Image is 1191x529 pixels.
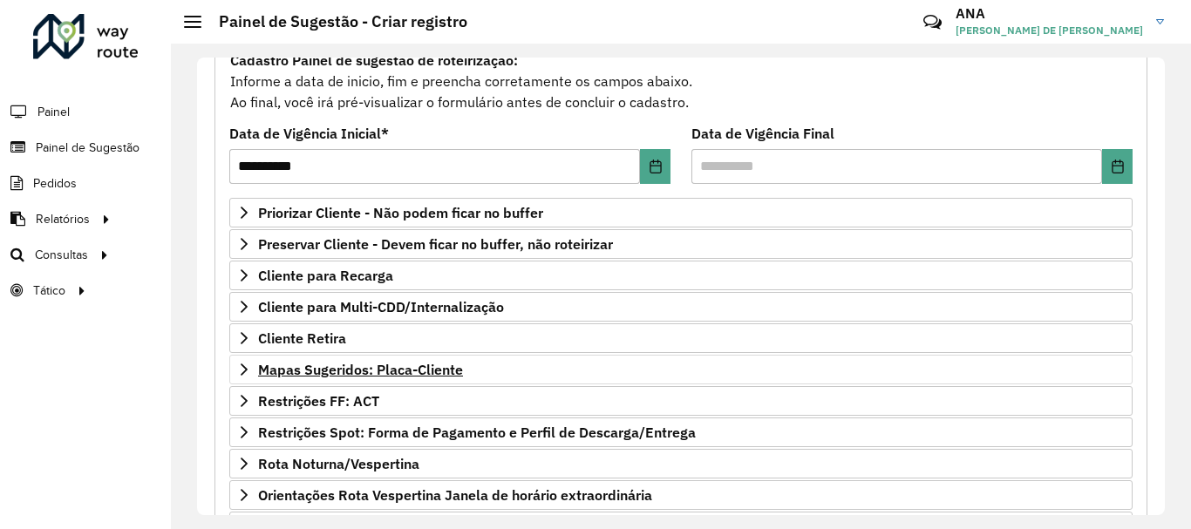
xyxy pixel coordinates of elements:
[37,103,70,121] span: Painel
[258,425,696,439] span: Restrições Spot: Forma de Pagamento e Perfil de Descarga/Entrega
[258,331,346,345] span: Cliente Retira
[1102,149,1133,184] button: Choose Date
[914,3,951,41] a: Contato Rápido
[229,417,1133,447] a: Restrições Spot: Forma de Pagamento e Perfil de Descarga/Entrega
[691,123,834,144] label: Data de Vigência Final
[229,386,1133,416] a: Restrições FF: ACT
[229,229,1133,259] a: Preservar Cliente - Devem ficar no buffer, não roteirizar
[33,281,65,300] span: Tático
[229,292,1133,322] a: Cliente para Multi-CDD/Internalização
[36,139,140,157] span: Painel de Sugestão
[258,457,419,471] span: Rota Noturna/Vespertina
[229,480,1133,510] a: Orientações Rota Vespertina Janela de horário extraordinária
[258,394,379,408] span: Restrições FF: ACT
[229,123,389,144] label: Data de Vigência Inicial
[229,449,1133,478] a: Rota Noturna/Vespertina
[258,237,613,251] span: Preservar Cliente - Devem ficar no buffer, não roteirizar
[201,12,467,31] h2: Painel de Sugestão - Criar registro
[258,300,504,314] span: Cliente para Multi-CDD/Internalização
[229,323,1133,353] a: Cliente Retira
[33,174,77,193] span: Pedidos
[229,49,1133,113] div: Informe a data de inicio, fim e preencha corretamente os campos abaixo. Ao final, você irá pré-vi...
[956,23,1143,38] span: [PERSON_NAME] DE [PERSON_NAME]
[258,488,652,502] span: Orientações Rota Vespertina Janela de horário extraordinária
[229,355,1133,384] a: Mapas Sugeridos: Placa-Cliente
[229,198,1133,227] a: Priorizar Cliente - Não podem ficar no buffer
[36,210,90,228] span: Relatórios
[640,149,670,184] button: Choose Date
[258,268,393,282] span: Cliente para Recarga
[229,261,1133,290] a: Cliente para Recarga
[230,51,518,69] strong: Cadastro Painel de sugestão de roteirização:
[258,206,543,220] span: Priorizar Cliente - Não podem ficar no buffer
[956,5,1143,22] h3: ANA
[258,363,463,376] span: Mapas Sugeridos: Placa-Cliente
[35,246,88,264] span: Consultas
